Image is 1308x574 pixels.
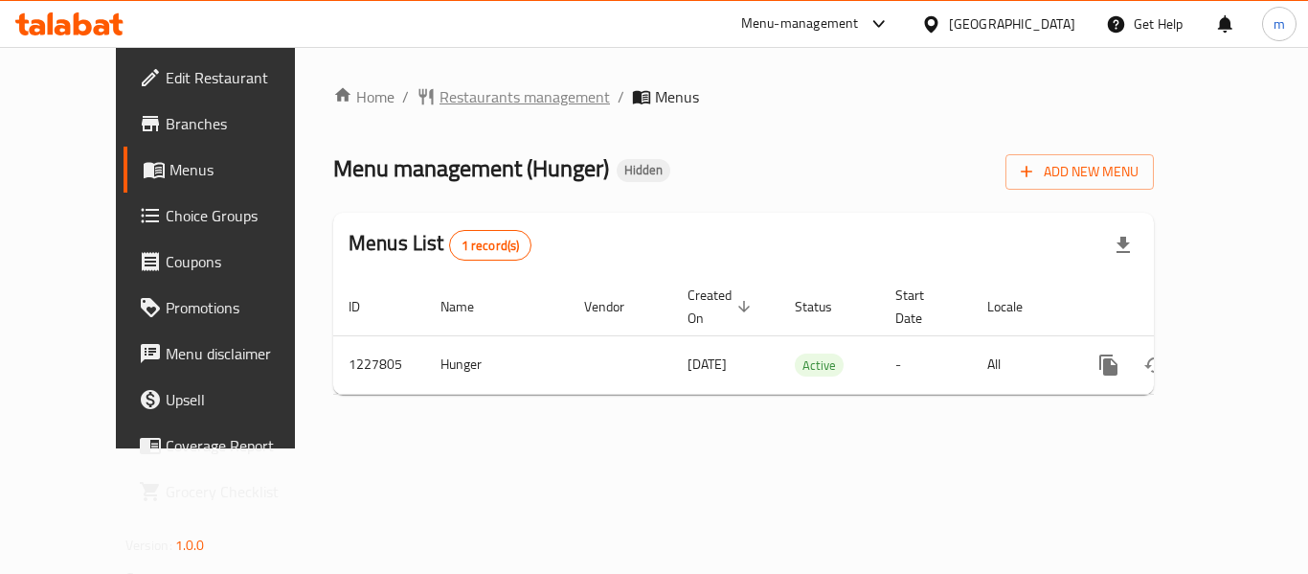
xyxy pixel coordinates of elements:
[124,55,334,101] a: Edit Restaurant
[166,434,319,457] span: Coverage Report
[450,237,531,255] span: 1 record(s)
[349,295,385,318] span: ID
[124,285,334,331] a: Promotions
[655,85,699,108] span: Menus
[880,335,972,394] td: -
[124,101,334,147] a: Branches
[584,295,649,318] span: Vendor
[895,284,949,330] span: Start Date
[1071,278,1285,336] th: Actions
[688,352,727,377] span: [DATE]
[124,377,334,423] a: Upsell
[1086,342,1132,388] button: more
[949,13,1075,34] div: [GEOGRAPHIC_DATA]
[124,331,334,377] a: Menu disclaimer
[617,159,670,182] div: Hidden
[175,533,205,558] span: 1.0.0
[795,354,844,377] div: Active
[440,295,499,318] span: Name
[166,204,319,227] span: Choice Groups
[795,355,844,377] span: Active
[333,278,1285,395] table: enhanced table
[417,85,610,108] a: Restaurants management
[972,335,1071,394] td: All
[1005,154,1154,190] button: Add New Menu
[166,480,319,503] span: Grocery Checklist
[795,295,857,318] span: Status
[125,533,172,558] span: Version:
[1132,342,1178,388] button: Change Status
[349,229,531,261] h2: Menus List
[618,85,624,108] li: /
[124,239,334,285] a: Coupons
[617,162,670,178] span: Hidden
[166,342,319,365] span: Menu disclaimer
[440,85,610,108] span: Restaurants management
[333,85,395,108] a: Home
[741,12,859,35] div: Menu-management
[166,250,319,273] span: Coupons
[166,388,319,411] span: Upsell
[1100,222,1146,268] div: Export file
[169,158,319,181] span: Menus
[166,296,319,319] span: Promotions
[124,423,334,469] a: Coverage Report
[166,112,319,135] span: Branches
[449,230,532,261] div: Total records count
[166,66,319,89] span: Edit Restaurant
[124,469,334,515] a: Grocery Checklist
[1274,13,1285,34] span: m
[688,284,756,330] span: Created On
[124,147,334,193] a: Menus
[333,147,609,190] span: Menu management ( Hunger )
[333,85,1154,108] nav: breadcrumb
[425,335,569,394] td: Hunger
[402,85,409,108] li: /
[987,295,1048,318] span: Locale
[124,193,334,239] a: Choice Groups
[1021,160,1139,184] span: Add New Menu
[333,335,425,394] td: 1227805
